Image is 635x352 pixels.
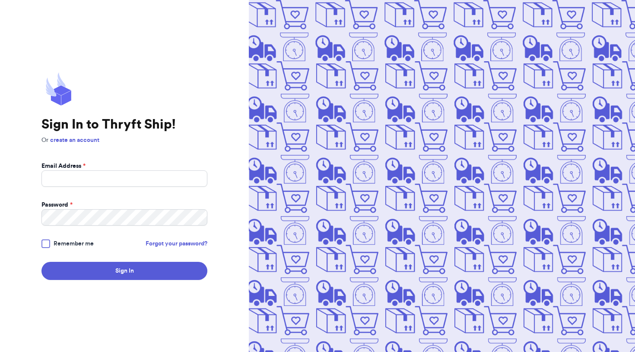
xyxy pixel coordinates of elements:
[41,262,207,280] button: Sign In
[146,239,207,248] a: Forgot your password?
[54,239,94,248] span: Remember me
[41,201,73,209] label: Password
[41,117,207,132] h1: Sign In to Thryft Ship!
[41,136,207,145] p: Or
[50,137,99,143] a: create an account
[41,162,86,170] label: Email Address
